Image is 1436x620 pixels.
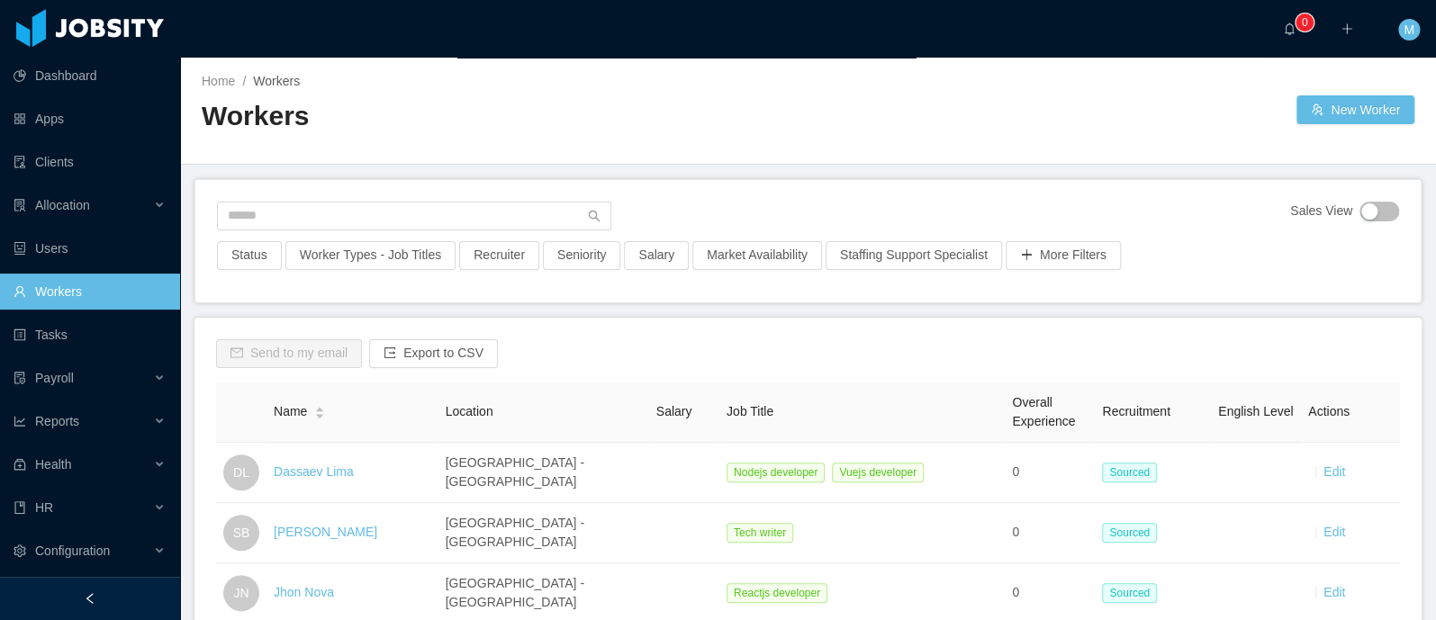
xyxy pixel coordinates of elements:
[14,101,166,137] a: icon: appstoreApps
[1005,443,1095,503] td: 0
[1102,583,1157,603] span: Sourced
[233,454,249,490] span: DL
[692,241,822,270] button: Market Availability
[438,503,649,563] td: [GEOGRAPHIC_DATA] - [GEOGRAPHIC_DATA]
[1323,585,1345,599] a: Edit
[242,74,246,88] span: /
[285,241,456,270] button: Worker Types - Job Titles
[14,317,166,353] a: icon: profileTasks
[14,230,166,266] a: icon: robotUsers
[1341,22,1353,35] i: icon: plus
[274,585,334,599] a: Jhon Nova
[1102,585,1164,599] a: Sourced
[274,525,377,539] a: [PERSON_NAME]
[656,404,692,418] span: Salary
[14,274,166,310] a: icon: userWorkers
[1283,22,1296,35] i: icon: bell
[35,457,71,472] span: Health
[233,515,250,551] span: SB
[727,523,793,543] span: Tech writer
[202,74,235,88] a: Home
[438,443,649,503] td: [GEOGRAPHIC_DATA] - [GEOGRAPHIC_DATA]
[588,210,601,222] i: icon: search
[727,583,827,603] span: Reactjs developer
[1102,463,1157,482] span: Sourced
[35,500,53,515] span: HR
[14,144,166,180] a: icon: auditClients
[14,199,26,211] i: icon: solution
[14,415,26,427] i: icon: line-chart
[202,98,808,135] h2: Workers
[1012,395,1075,428] span: Overall Experience
[1102,525,1164,539] a: Sourced
[1323,525,1345,539] a: Edit
[1308,404,1350,418] span: Actions
[1102,464,1164,479] a: Sourced
[35,414,79,428] span: Reports
[274,464,354,479] a: Dassaev Lima
[35,544,110,558] span: Configuration
[253,74,300,88] span: Workers
[1218,404,1293,418] span: English Level
[274,402,307,421] span: Name
[369,339,498,368] button: icon: exportExport to CSV
[1102,404,1170,418] span: Recruitment
[727,463,825,482] span: Nodejs developer
[1404,19,1414,40] span: M
[14,58,166,94] a: icon: pie-chartDashboard
[624,241,689,270] button: Salary
[1296,95,1414,124] button: icon: usergroup-addNew Worker
[1102,523,1157,543] span: Sourced
[459,241,539,270] button: Recruiter
[1290,202,1352,221] span: Sales View
[314,404,325,417] div: Sort
[14,372,26,384] i: icon: file-protect
[14,501,26,514] i: icon: book
[35,371,74,385] span: Payroll
[315,405,325,410] i: icon: caret-up
[1296,13,1314,31] sup: 0
[14,458,26,471] i: icon: medicine-box
[1006,241,1121,270] button: icon: plusMore Filters
[35,198,90,212] span: Allocation
[1323,464,1345,479] a: Edit
[826,241,1002,270] button: Staffing Support Specialist
[543,241,620,270] button: Seniority
[14,544,26,557] i: icon: setting
[315,411,325,417] i: icon: caret-down
[1005,503,1095,563] td: 0
[446,404,493,418] span: Location
[233,575,248,611] span: JN
[217,241,282,270] button: Status
[832,463,924,482] span: Vuejs developer
[727,404,773,418] span: Job Title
